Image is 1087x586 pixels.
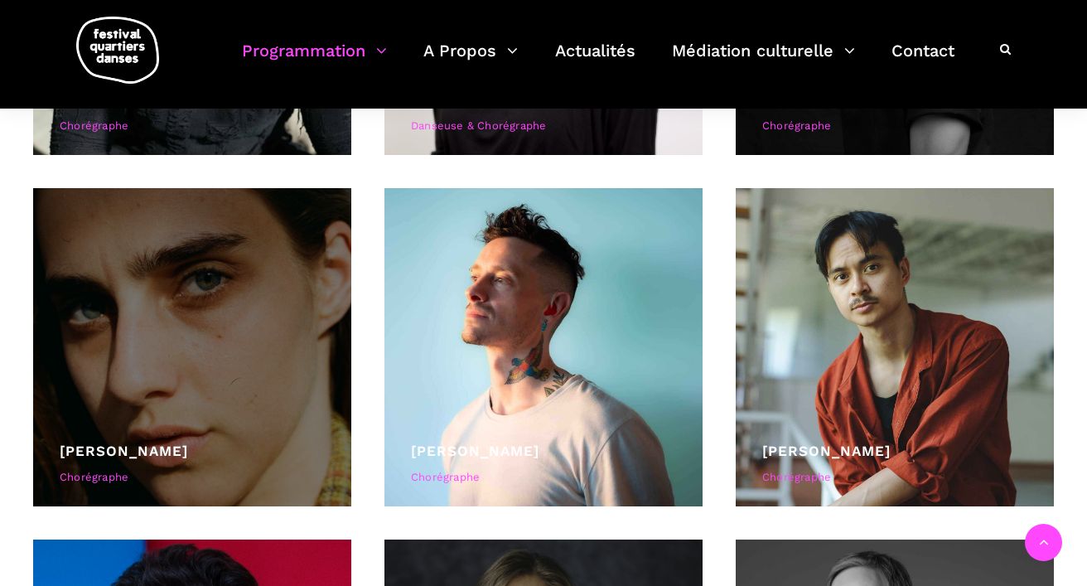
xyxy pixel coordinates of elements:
div: Chorégraphe [762,118,1027,135]
a: Programmation [242,36,387,85]
a: A Propos [423,36,518,85]
a: [PERSON_NAME] [411,443,539,459]
a: Contact [891,36,954,85]
div: Chorégraphe [411,469,676,487]
a: [PERSON_NAME] [60,443,188,459]
div: Chorégraphe [762,469,1027,487]
div: Chorégraphe [60,469,325,487]
a: [PERSON_NAME] [762,443,891,459]
a: Médiation culturelle [672,36,855,85]
div: Danseuse & Chorégraphe [411,118,676,135]
div: Chorégraphe [60,118,325,135]
a: Actualités [555,36,635,85]
img: logo-fqd-med [76,17,159,84]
